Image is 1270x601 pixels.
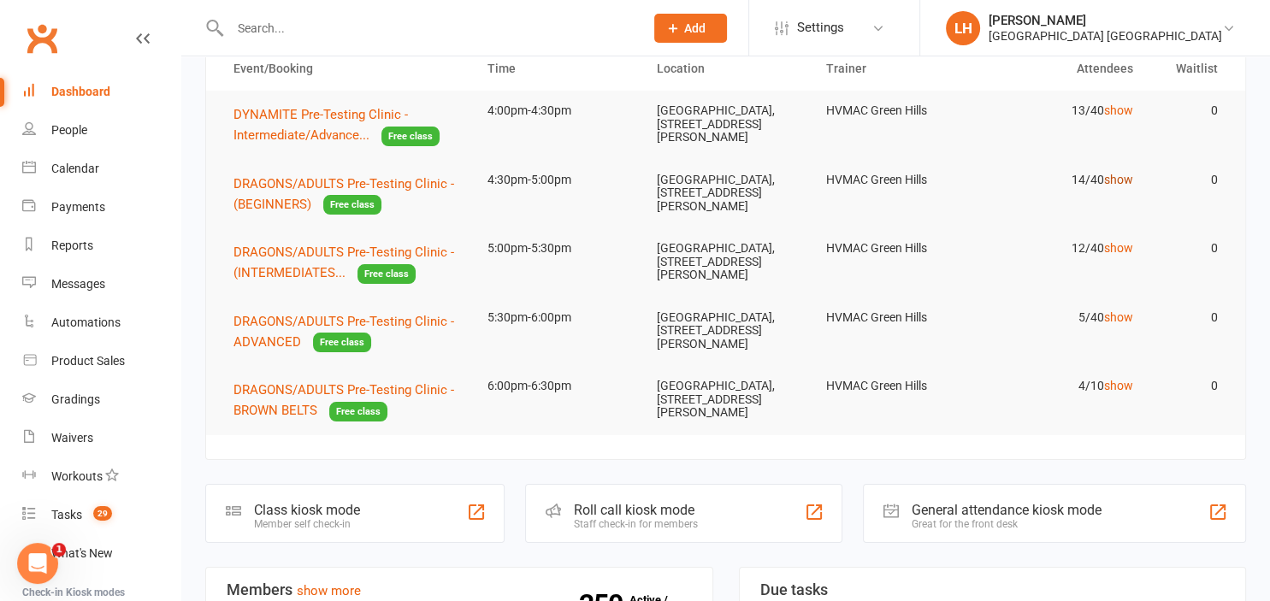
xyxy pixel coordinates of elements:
a: Clubworx [21,17,63,60]
td: 5:30pm-6:00pm [472,298,641,338]
td: 0 [1149,228,1233,268]
div: Class kiosk mode [254,502,360,518]
div: Payments [51,200,105,214]
button: DYNAMITE Pre-Testing Clinic - Intermediate/Advance...Free class [233,104,457,146]
span: Add [684,21,706,35]
a: Dashboard [22,73,180,111]
a: Messages [22,265,180,303]
a: show [1104,379,1133,392]
a: Gradings [22,380,180,419]
span: 1 [52,543,66,557]
td: 4:00pm-4:30pm [472,91,641,131]
div: General attendance kiosk mode [912,502,1102,518]
span: Free class [323,195,381,215]
span: DYNAMITE Pre-Testing Clinic - Intermediate/Advance... [233,107,408,143]
div: Tasks [51,508,82,521]
td: 0 [1149,160,1233,200]
td: HVMAC Green Hills [810,91,979,131]
td: HVMAC Green Hills [810,228,979,268]
div: LH [946,11,980,45]
a: People [22,111,180,150]
a: show [1104,173,1133,186]
td: 12/40 [979,228,1149,268]
span: DRAGONS/ADULTS Pre-Testing Clinic - (BEGINNERS) [233,176,454,212]
a: show [1104,103,1133,117]
div: Great for the front desk [912,518,1102,530]
td: [GEOGRAPHIC_DATA], [STREET_ADDRESS][PERSON_NAME] [641,228,811,295]
div: Member self check-in [254,518,360,530]
div: Calendar [51,162,99,175]
a: show [1104,310,1133,324]
div: Messages [51,277,105,291]
td: 5/40 [979,298,1149,338]
button: DRAGONS/ADULTS Pre-Testing Clinic - (INTERMEDIATES...Free class [233,242,457,284]
td: 6:00pm-6:30pm [472,366,641,406]
div: What's New [51,546,113,560]
td: 4:30pm-5:00pm [472,160,641,200]
a: Product Sales [22,342,180,380]
div: Dashboard [51,85,110,98]
div: People [51,123,87,137]
a: What's New [22,534,180,573]
td: 14/40 [979,160,1149,200]
div: Workouts [51,469,103,483]
td: HVMAC Green Hills [810,366,979,406]
a: Reports [22,227,180,265]
span: Settings [797,9,844,47]
span: Free class [357,264,416,284]
a: Tasks 29 [22,496,180,534]
th: Attendees [979,47,1149,91]
div: Waivers [51,431,93,445]
div: [GEOGRAPHIC_DATA] [GEOGRAPHIC_DATA] [989,28,1222,44]
td: 13/40 [979,91,1149,131]
td: [GEOGRAPHIC_DATA], [STREET_ADDRESS][PERSON_NAME] [641,366,811,433]
button: DRAGONS/ADULTS Pre-Testing Clinic - (BEGINNERS)Free class [233,174,457,215]
span: DRAGONS/ADULTS Pre-Testing Clinic - BROWN BELTS [233,382,454,418]
a: Automations [22,303,180,342]
div: Staff check-in for members [574,518,698,530]
td: [GEOGRAPHIC_DATA], [STREET_ADDRESS][PERSON_NAME] [641,298,811,364]
h3: Members [227,581,692,598]
a: Payments [22,188,180,227]
a: show [1104,241,1133,255]
th: Trainer [810,47,979,91]
td: 0 [1149,298,1233,338]
a: Calendar [22,150,180,188]
td: [GEOGRAPHIC_DATA], [STREET_ADDRESS][PERSON_NAME] [641,160,811,227]
td: 0 [1149,91,1233,131]
span: DRAGONS/ADULTS Pre-Testing Clinic - ADVANCED [233,314,454,350]
button: Add [654,14,727,43]
a: Waivers [22,419,180,457]
th: Waitlist [1149,47,1233,91]
td: HVMAC Green Hills [810,298,979,338]
td: [GEOGRAPHIC_DATA], [STREET_ADDRESS][PERSON_NAME] [641,91,811,157]
a: Workouts [22,457,180,496]
div: Product Sales [51,354,125,368]
div: Roll call kiosk mode [574,502,698,518]
span: Free class [381,127,440,146]
div: Automations [51,315,121,329]
div: Reports [51,239,93,252]
button: DRAGONS/ADULTS Pre-Testing Clinic - BROWN BELTSFree class [233,380,457,421]
td: HVMAC Green Hills [810,160,979,200]
span: Free class [329,402,387,421]
th: Location [641,47,811,91]
span: 29 [93,506,112,521]
td: 4/10 [979,366,1149,406]
span: Free class [313,333,371,352]
span: DRAGONS/ADULTS Pre-Testing Clinic - (INTERMEDIATES... [233,245,454,280]
h3: Due tasks [760,581,1226,598]
a: show more [297,583,361,598]
th: Event/Booking [218,47,472,91]
div: [PERSON_NAME] [989,13,1222,28]
input: Search... [225,16,632,40]
td: 5:00pm-5:30pm [472,228,641,268]
div: Gradings [51,392,100,406]
button: DRAGONS/ADULTS Pre-Testing Clinic - ADVANCEDFree class [233,311,457,353]
td: 0 [1149,366,1233,406]
iframe: Intercom live chat [17,543,58,584]
th: Time [472,47,641,91]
